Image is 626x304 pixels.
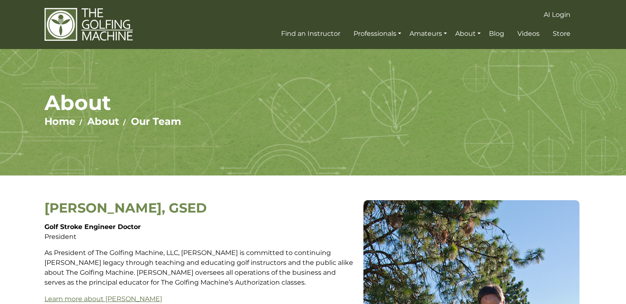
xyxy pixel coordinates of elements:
[131,115,181,127] a: Our Team
[551,26,572,41] a: Store
[553,30,570,37] span: Store
[489,30,504,37] span: Blog
[544,11,570,19] span: AI Login
[453,26,483,41] a: About
[487,26,506,41] a: Blog
[44,7,133,42] img: The Golfing Machine
[351,26,403,41] a: Professionals
[44,115,75,127] a: Home
[542,7,572,22] a: AI Login
[515,26,542,41] a: Videos
[279,26,342,41] a: Find an Instructor
[517,30,540,37] span: Videos
[44,248,355,288] p: As President of The Golfing Machine, LLC, [PERSON_NAME] is committed to continuing [PERSON_NAME] ...
[87,115,119,127] a: About
[44,200,355,216] h2: [PERSON_NAME], GSED
[44,223,141,231] strong: Golf Stroke Engineer Doctor
[44,295,162,303] a: Learn more about [PERSON_NAME]
[407,26,449,41] a: Amateurs
[281,30,340,37] span: Find an Instructor
[44,222,355,242] p: President
[44,90,582,115] h1: About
